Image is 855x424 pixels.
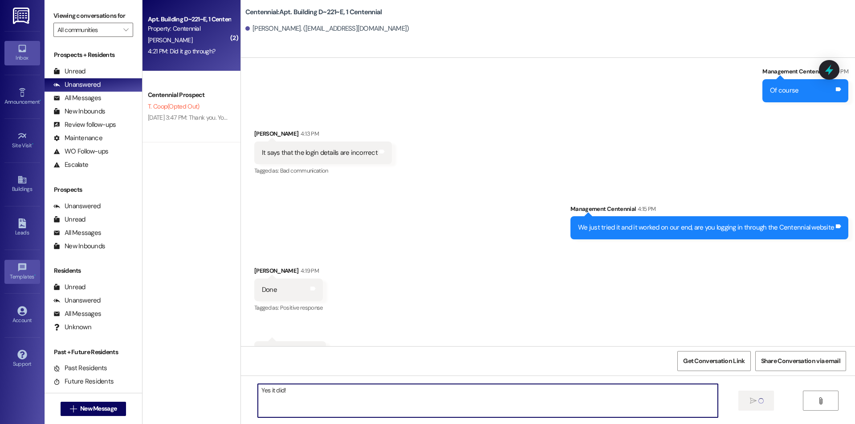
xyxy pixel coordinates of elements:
div: Residents [45,266,142,275]
i:  [70,405,77,412]
div: Past Residents [53,363,107,373]
span: • [40,97,41,104]
div: Apt. Building D~221~E, 1 Centennial [148,15,230,24]
span: • [32,141,33,147]
div: Past + Future Residents [45,347,142,357]
div: WO Follow-ups [53,147,108,156]
div: Future Residents [53,377,114,386]
div: Tagged as: [254,164,392,177]
div: All Messages [53,228,101,238]
div: [PERSON_NAME]. ([EMAIL_ADDRESS][DOMAIN_NAME]) [245,24,409,33]
img: ResiDesk Logo [13,8,31,24]
span: [PERSON_NAME] [148,36,192,44]
span: Positive response [280,304,323,311]
div: New Inbounds [53,242,105,251]
span: T. Coop (Opted Out) [148,102,199,110]
a: Templates • [4,260,40,284]
div: We just tried it and it worked on our end, are you logging in through the Centennial website [578,223,834,232]
i:  [750,397,757,404]
div: Unknown [53,323,91,332]
div: Escalate [53,160,88,170]
div: Tagged as: [254,301,323,314]
div: Prospects [45,185,142,194]
input: All communities [57,23,119,37]
a: Buildings [4,172,40,196]
div: 4:21 PM: Did it go through? [148,47,215,55]
i:  [123,26,128,33]
div: 4:15 PM [635,204,655,214]
a: Leads [4,216,40,240]
div: Maintenance [53,133,102,143]
div: It says that the login details are incorrect [262,148,378,157]
div: Of course [770,86,798,95]
div: [PERSON_NAME] [254,266,323,279]
div: Unread [53,283,85,292]
span: Share Conversation via email [761,356,840,366]
b: Centennial: Apt. Building D~221~E, 1 Centennial [245,8,382,17]
div: All Messages [53,93,101,103]
div: New Inbounds [53,107,105,116]
div: Prospects + Residents [45,50,142,60]
button: Share Conversation via email [755,351,846,371]
div: Unanswered [53,80,101,89]
div: 4:19 PM [298,266,318,275]
div: [PERSON_NAME] [254,129,392,141]
div: [DATE] 3:47 PM: Thank you. You will no longer receive texts from this thread. Please reply with '... [148,113,587,121]
div: Unread [53,215,85,224]
span: New Message [80,404,117,413]
label: Viewing conversations for [53,9,133,23]
span: • [34,272,36,279]
div: Unanswered [53,296,101,305]
span: Get Conversation Link [683,356,745,366]
a: Inbox [4,41,40,65]
span: Bad communication [280,167,328,174]
a: Support [4,347,40,371]
div: All Messages [53,309,101,319]
button: Get Conversation Link [677,351,750,371]
div: Unanswered [53,202,101,211]
div: Done [262,285,277,295]
div: Centennial Prospect [148,90,230,100]
a: Account [4,303,40,327]
a: Site Visit • [4,129,40,153]
div: Property: Centennial [148,24,230,33]
div: Review follow-ups [53,120,116,129]
textarea: Yes it did! [258,384,717,417]
button: New Message [61,402,126,416]
i:  [817,397,824,404]
div: Management Centennial [762,67,848,79]
div: Unread [53,67,85,76]
div: Management Centennial [570,204,848,217]
div: 4:13 PM [298,129,318,138]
